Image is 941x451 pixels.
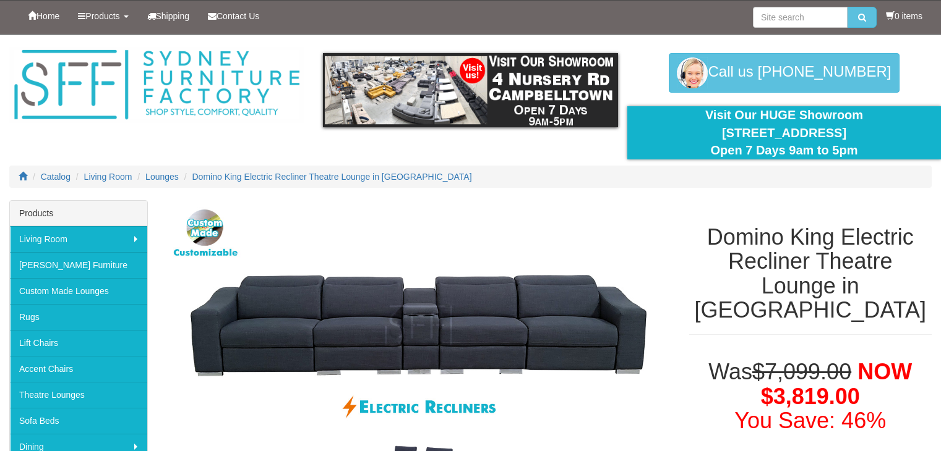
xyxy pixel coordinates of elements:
[9,47,304,123] img: Sydney Furniture Factory
[752,359,851,384] del: $7,099.00
[69,1,137,32] a: Products
[138,1,199,32] a: Shipping
[10,382,147,408] a: Theatre Lounges
[761,359,912,409] span: NOW $3,819.00
[886,10,922,22] li: 0 items
[10,330,147,356] a: Lift Chairs
[84,172,132,182] a: Living Room
[753,7,848,28] input: Site search
[10,408,147,434] a: Sofa Beds
[734,408,886,433] font: You Save: 46%
[323,53,618,127] img: showroom.gif
[10,278,147,304] a: Custom Made Lounges
[156,11,190,21] span: Shipping
[637,106,932,159] div: Visit Our HUGE Showroom [STREET_ADDRESS] Open 7 Days 9am to 5pm
[145,172,179,182] a: Lounges
[10,252,147,278] a: [PERSON_NAME] Furniture
[37,11,59,21] span: Home
[10,356,147,382] a: Accent Chairs
[199,1,269,32] a: Contact Us
[689,225,932,322] h1: Domino King Electric Recliner Theatre Lounge in [GEOGRAPHIC_DATA]
[85,11,119,21] span: Products
[10,304,147,330] a: Rugs
[689,360,932,433] h1: Was
[10,226,147,252] a: Living Room
[41,172,71,182] a: Catalog
[10,201,147,226] div: Products
[192,172,472,182] a: Domino King Electric Recliner Theatre Lounge in [GEOGRAPHIC_DATA]
[19,1,69,32] a: Home
[217,11,259,21] span: Contact Us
